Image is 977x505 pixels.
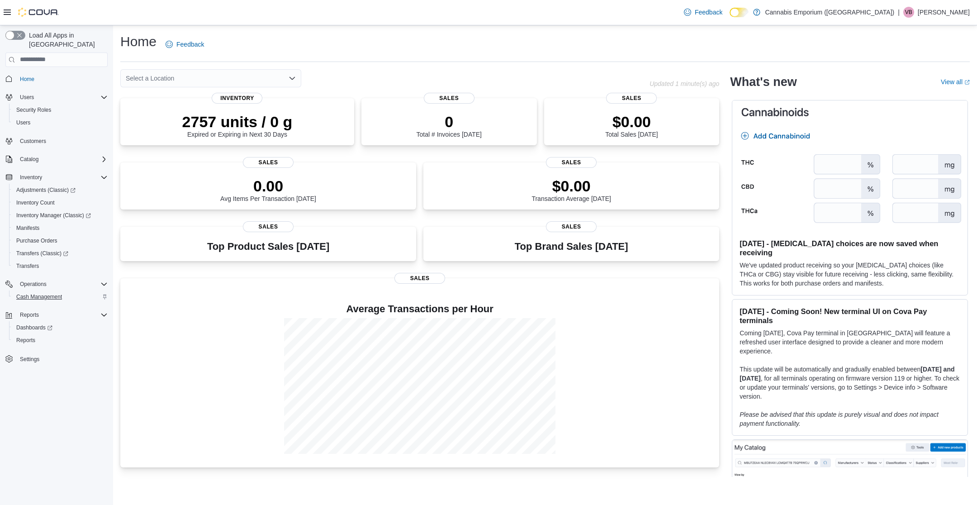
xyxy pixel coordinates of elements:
button: Manifests [9,222,111,234]
span: Transfers (Classic) [16,250,68,257]
span: Transfers [13,261,108,272]
strong: [DATE] and [DATE] [740,366,954,382]
p: [PERSON_NAME] [918,7,970,18]
span: Sales [546,157,597,168]
a: Adjustments (Classic) [9,184,111,196]
span: Customers [20,138,46,145]
span: Reports [13,335,108,346]
span: Inventory [16,172,108,183]
h2: What's new [730,75,797,89]
a: Reports [13,335,39,346]
button: Purchase Orders [9,234,111,247]
span: Inventory Count [13,197,108,208]
span: Reports [16,337,35,344]
p: This update will be automatically and gradually enabled between , for all terminals operating on ... [740,365,960,401]
span: Operations [16,279,108,290]
h3: [DATE] - Coming Soon! New terminal UI on Cova Pay terminals [740,307,960,325]
h3: [DATE] - [MEDICAL_DATA] choices are now saved when receiving [740,239,960,257]
a: Purchase Orders [13,235,61,246]
span: Security Roles [13,105,108,115]
span: Feedback [695,8,722,17]
a: Inventory Count [13,197,58,208]
span: Inventory [20,174,42,181]
div: Avg Items Per Transaction [DATE] [220,177,316,202]
span: Settings [20,356,39,363]
span: Reports [20,311,39,319]
button: Open list of options [289,75,296,82]
button: Users [16,92,38,103]
span: Purchase Orders [13,235,108,246]
span: Catalog [16,154,108,165]
svg: External link [964,80,970,85]
span: Sales [546,221,597,232]
span: Adjustments (Classic) [13,185,108,195]
p: $0.00 [531,177,611,195]
button: Reports [2,309,111,321]
span: Adjustments (Classic) [16,186,76,194]
button: Operations [16,279,50,290]
div: Total # Invoices [DATE] [417,113,482,138]
span: Transfers [16,262,39,270]
span: Users [16,119,30,126]
span: Inventory Manager (Classic) [16,212,91,219]
span: Sales [606,93,657,104]
span: Sales [243,221,294,232]
span: Users [16,92,108,103]
button: Inventory Count [9,196,111,209]
a: Manifests [13,223,43,233]
button: Catalog [2,153,111,166]
span: Reports [16,310,108,320]
button: Customers [2,134,111,148]
button: Home [2,72,111,86]
p: Updated 1 minute(s) ago [650,80,719,87]
div: Victoria Buono [903,7,914,18]
button: Inventory [16,172,46,183]
p: | [898,7,900,18]
a: Inventory Manager (Classic) [13,210,95,221]
a: Feedback [162,35,208,53]
button: Reports [9,334,111,347]
h1: Home [120,33,157,51]
a: Transfers (Classic) [9,247,111,260]
a: Dashboards [13,322,56,333]
a: Transfers [13,261,43,272]
div: Expired or Expiring in Next 30 Days [182,113,293,138]
span: Security Roles [16,106,51,114]
span: Home [20,76,34,83]
span: Inventory [212,93,262,104]
span: Operations [20,281,47,288]
span: Sales [394,273,445,284]
a: Security Roles [13,105,55,115]
h4: Average Transactions per Hour [128,304,712,314]
span: Catalog [20,156,38,163]
span: Load All Apps in [GEOGRAPHIC_DATA] [25,31,108,49]
p: Cannabis Emporium ([GEOGRAPHIC_DATA]) [765,7,894,18]
div: Total Sales [DATE] [605,113,658,138]
p: Coming [DATE], Cova Pay terminal in [GEOGRAPHIC_DATA] will feature a refreshed user interface des... [740,329,960,356]
div: Transaction Average [DATE] [531,177,611,202]
button: Settings [2,352,111,365]
span: Home [16,73,108,85]
span: Transfers (Classic) [13,248,108,259]
span: VB [905,7,912,18]
h3: Top Product Sales [DATE] [207,241,329,252]
p: 2757 units / 0 g [182,113,293,131]
a: Transfers (Classic) [13,248,72,259]
span: Dark Mode [730,17,730,18]
span: Manifests [13,223,108,233]
p: $0.00 [605,113,658,131]
a: Users [13,117,34,128]
nav: Complex example [5,69,108,389]
span: Customers [16,135,108,147]
p: 0.00 [220,177,316,195]
span: Sales [424,93,474,104]
button: Users [2,91,111,104]
p: 0 [417,113,482,131]
a: Inventory Manager (Classic) [9,209,111,222]
button: Operations [2,278,111,291]
a: Settings [16,354,43,365]
h3: Top Brand Sales [DATE] [515,241,628,252]
span: Settings [16,353,108,364]
button: Reports [16,310,43,320]
button: Users [9,116,111,129]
